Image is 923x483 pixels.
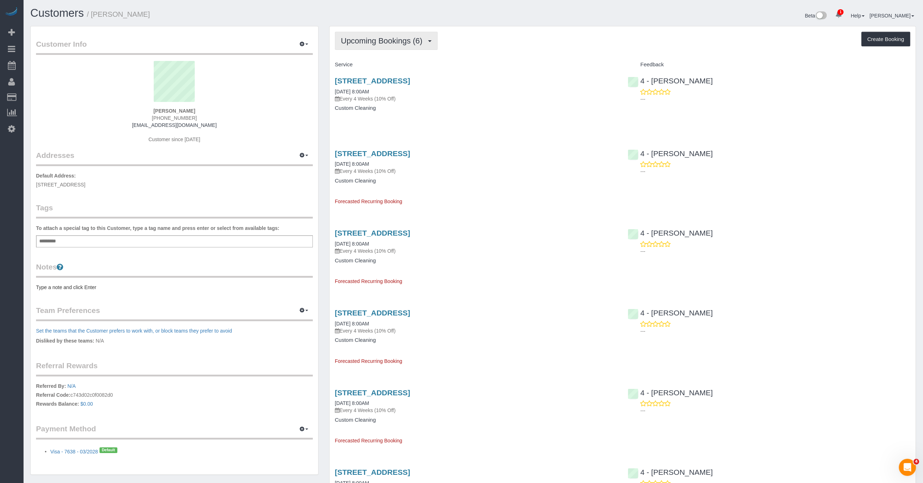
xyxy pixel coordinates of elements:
pre: Type a note and click Enter [36,284,313,291]
a: [STREET_ADDRESS] [335,229,410,237]
a: [STREET_ADDRESS] [335,309,410,317]
h4: Custom Cleaning [335,258,617,264]
label: Disliked by these teams: [36,337,94,344]
h4: Custom Cleaning [335,417,617,423]
a: Visa - 7638 - 03/2028 [50,448,98,454]
label: Referred By: [36,382,66,390]
p: c743d02c0f0082d0 [36,382,313,409]
a: [EMAIL_ADDRESS][DOMAIN_NAME] [132,122,216,128]
span: 1 [837,9,843,15]
p: Every 4 Weeks (10% Off) [335,95,617,102]
span: 4 [913,459,919,464]
p: Every 4 Weeks (10% Off) [335,247,617,255]
a: Customers [30,7,84,19]
p: --- [640,168,910,175]
a: [DATE] 8:00AM [335,89,369,94]
legend: Referral Rewards [36,360,313,376]
img: New interface [815,11,827,21]
span: N/A [96,338,104,344]
span: Customer since [DATE] [148,137,200,142]
a: N/A [67,383,76,389]
a: [STREET_ADDRESS] [335,77,410,85]
a: [PERSON_NAME] [870,13,914,19]
a: $0.00 [81,401,93,407]
h4: Custom Cleaning [335,178,617,184]
a: [STREET_ADDRESS] [335,149,410,158]
h4: Feedback [628,62,910,68]
h4: Service [335,62,617,68]
iframe: Intercom live chat [899,459,916,476]
a: 1 [832,7,846,23]
a: 4 - [PERSON_NAME] [628,389,713,397]
img: Automaid Logo [4,7,19,17]
a: 4 - [PERSON_NAME] [628,77,713,85]
a: [DATE] 8:00AM [335,161,369,167]
a: Set the teams that the Customer prefers to work with, or block teams they prefer to avoid [36,328,232,334]
legend: Notes [36,262,313,278]
a: 4 - [PERSON_NAME] [628,309,713,317]
a: [STREET_ADDRESS] [335,468,410,476]
h4: Custom Cleaning [335,337,617,343]
label: Referral Code: [36,391,70,399]
a: Beta [805,13,827,19]
p: Every 4 Weeks (10% Off) [335,168,617,175]
small: / [PERSON_NAME] [87,10,150,18]
a: [DATE] 8:00AM [335,241,369,247]
a: 4 - [PERSON_NAME] [628,468,713,476]
legend: Tags [36,202,313,219]
p: Every 4 Weeks (10% Off) [335,327,617,334]
a: [STREET_ADDRESS] [335,389,410,397]
label: To attach a special tag to this Customer, type a tag name and press enter or select from availabl... [36,225,279,232]
a: 4 - [PERSON_NAME] [628,229,713,237]
a: Help [851,13,865,19]
p: Every 4 Weeks (10% Off) [335,407,617,414]
a: [DATE] 8:00AM [335,400,369,406]
span: Upcoming Bookings (6) [341,36,426,45]
span: [STREET_ADDRESS] [36,182,85,187]
span: [PHONE_NUMBER] [152,115,197,121]
legend: Customer Info [36,39,313,55]
span: Forecasted Recurring Booking [335,438,402,443]
p: --- [640,96,910,103]
h4: Custom Cleaning [335,105,617,111]
p: --- [640,248,910,255]
p: --- [640,407,910,414]
legend: Payment Method [36,423,313,440]
p: --- [640,328,910,335]
span: Forecasted Recurring Booking [335,199,402,204]
span: Forecasted Recurring Booking [335,278,402,284]
label: Rewards Balance: [36,400,79,407]
button: Create Booking [861,32,910,47]
span: Forecasted Recurring Booking [335,358,402,364]
button: Upcoming Bookings (6) [335,32,438,50]
a: [DATE] 8:00AM [335,321,369,327]
strong: [PERSON_NAME] [153,108,195,114]
a: 4 - [PERSON_NAME] [628,149,713,158]
span: Default [100,447,117,453]
legend: Team Preferences [36,305,313,321]
label: Default Address: [36,172,76,179]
